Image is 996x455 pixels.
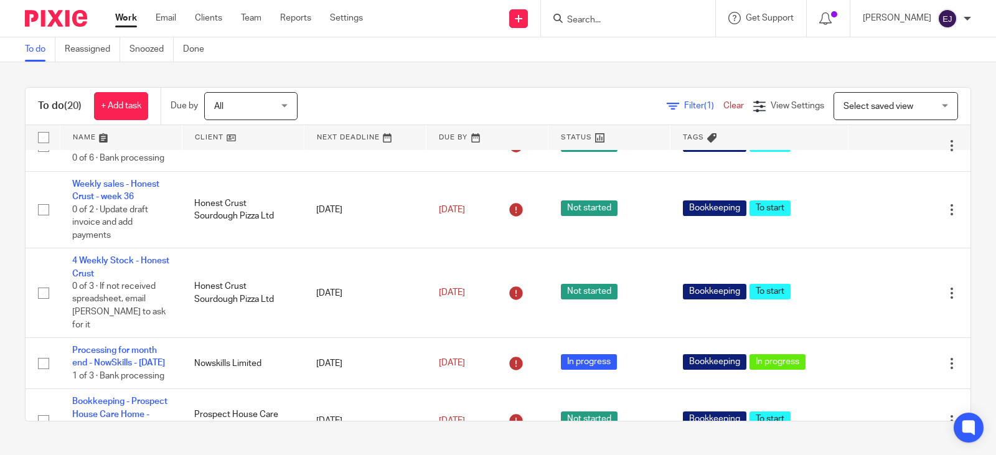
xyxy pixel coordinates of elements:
span: In progress [561,354,617,370]
a: Weekly sales - Honest Crust - week 36 [72,180,159,201]
span: Bookkeeping [683,354,746,370]
a: + Add task [94,92,148,120]
a: Bookkeeping - Prospect House Care Home - Quickbooks [72,397,167,431]
td: Nowskills Limited [182,338,304,389]
span: Tags [683,134,704,141]
span: To start [749,411,791,427]
span: 0 of 3 · If not received spreadsheet, email [PERSON_NAME] to ask for it [72,282,166,329]
span: To start [749,284,791,299]
span: Bookkeeping [683,284,746,299]
span: To start [749,200,791,216]
span: [DATE] [439,416,465,425]
span: 0 of 6 · Bank processing [72,154,164,163]
a: Clear [723,101,744,110]
span: View Settings [771,101,824,110]
span: Bookkeeping [683,200,746,216]
td: Honest Crust Sourdough Pizza Ltd [182,171,304,248]
td: [DATE] [304,389,426,453]
td: [DATE] [304,338,426,389]
a: To do [25,37,55,62]
span: Select saved view [843,102,913,111]
span: Not started [561,284,618,299]
span: Not started [561,200,618,216]
span: Filter [684,101,723,110]
a: Work [115,12,137,24]
span: Bookkeeping [683,411,746,427]
td: [DATE] [304,171,426,248]
a: Snoozed [129,37,174,62]
a: Done [183,37,214,62]
a: Team [241,12,261,24]
span: [DATE] [439,205,465,214]
span: 0 of 2 · Update draft invoice and add payments [72,205,148,240]
td: Honest Crust Sourdough Pizza Ltd [182,248,304,338]
span: 1 of 3 · Bank processing [72,372,164,380]
span: Not started [561,411,618,427]
a: Email [156,12,176,24]
span: All [214,102,223,111]
span: [DATE] [439,289,465,298]
td: [DATE] [304,248,426,338]
p: Due by [171,100,198,112]
td: Prospect House Care Home [182,389,304,453]
a: Reports [280,12,311,24]
a: Clients [195,12,222,24]
span: (1) [704,101,714,110]
span: [DATE] [439,359,465,368]
span: In progress [749,354,806,370]
a: Reassigned [65,37,120,62]
img: svg%3E [937,9,957,29]
img: Pixie [25,10,87,27]
p: [PERSON_NAME] [863,12,931,24]
h1: To do [38,100,82,113]
span: (20) [64,101,82,111]
a: Settings [330,12,363,24]
a: 4 Weekly Stock - Honest Crust [72,256,169,278]
span: Get Support [746,14,794,22]
a: Processing for month end - NowSkills - [DATE] [72,346,165,367]
input: Search [566,15,678,26]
